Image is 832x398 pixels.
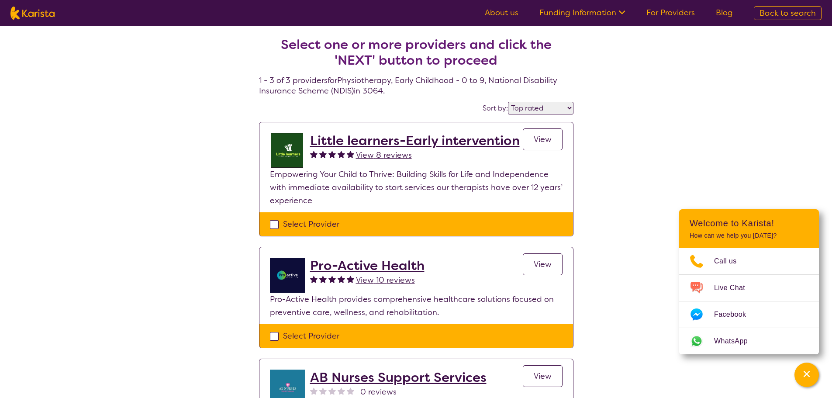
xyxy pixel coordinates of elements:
a: View [523,253,563,275]
a: Back to search [754,6,822,20]
p: How can we help you [DATE]? [690,232,808,239]
ul: Choose channel [679,248,819,354]
img: fullstar [347,150,354,158]
a: For Providers [646,7,695,18]
span: View 8 reviews [356,150,412,160]
img: nonereviewstar [319,387,327,395]
a: Funding Information [539,7,625,18]
h2: Select one or more providers and click the 'NEXT' button to proceed [269,37,563,68]
img: nonereviewstar [347,387,354,395]
a: Pro-Active Health [310,258,425,273]
img: fullstar [310,275,318,283]
img: fullstar [319,275,327,283]
span: Live Chat [714,281,756,294]
div: Channel Menu [679,209,819,354]
img: fullstar [338,275,345,283]
span: View 10 reviews [356,275,415,285]
a: View [523,365,563,387]
img: nonereviewstar [328,387,336,395]
a: Blog [716,7,733,18]
img: fullstar [347,275,354,283]
span: WhatsApp [714,335,758,348]
button: Channel Menu [794,363,819,387]
span: Facebook [714,308,756,321]
img: fullstar [310,150,318,158]
a: View [523,128,563,150]
p: Empowering Your Child to Thrive: Building Skills for Life and Independence with immediate availab... [270,168,563,207]
span: Back to search [760,8,816,18]
a: View 10 reviews [356,273,415,287]
span: View [534,259,552,270]
h4: 1 - 3 of 3 providers for Physiotherapy , Early Childhood - 0 to 9 , National Disability Insurance... [259,16,573,96]
img: fullstar [338,150,345,158]
img: Karista logo [10,7,55,20]
img: fullstar [319,150,327,158]
img: jdgr5huzsaqxc1wfufya.png [270,258,305,293]
img: f55hkdaos5cvjyfbzwno.jpg [270,133,305,168]
a: Little learners-Early intervention [310,133,520,149]
h2: Welcome to Karista! [690,218,808,228]
img: nonereviewstar [338,387,345,395]
a: AB Nurses Support Services [310,370,487,385]
label: Sort by: [483,104,508,113]
span: Call us [714,255,747,268]
img: fullstar [328,150,336,158]
span: View [534,134,552,145]
p: Pro-Active Health provides comprehensive healthcare solutions focused on preventive care, wellnes... [270,293,563,319]
img: fullstar [328,275,336,283]
span: View [534,371,552,381]
a: Web link opens in a new tab. [679,328,819,354]
img: nonereviewstar [310,387,318,395]
a: View 8 reviews [356,149,412,162]
a: About us [485,7,518,18]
